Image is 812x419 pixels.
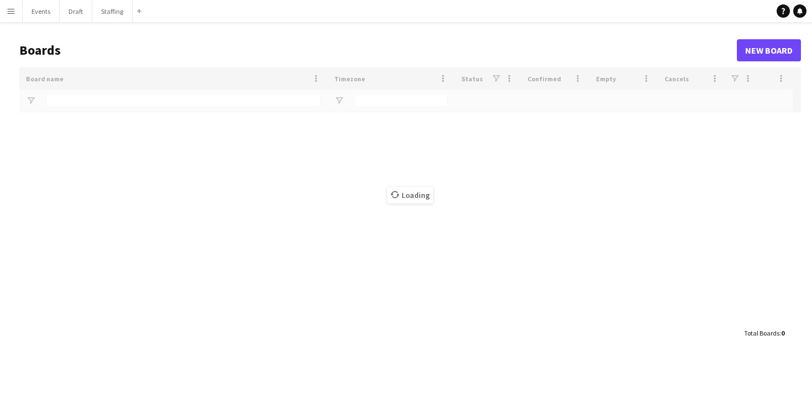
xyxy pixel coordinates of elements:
[19,42,737,59] h1: Boards
[744,322,784,344] div: :
[737,39,801,61] a: New Board
[387,187,433,203] span: Loading
[781,329,784,337] span: 0
[60,1,92,22] button: Draft
[744,329,779,337] span: Total Boards
[23,1,60,22] button: Events
[92,1,133,22] button: Staffing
